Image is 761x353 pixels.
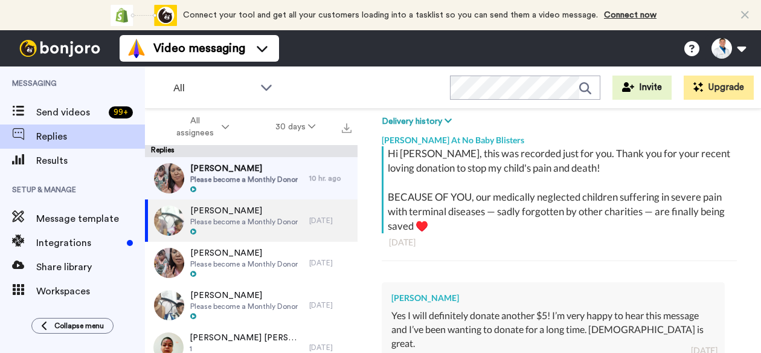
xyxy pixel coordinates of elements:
span: [PERSON_NAME] [190,205,298,217]
span: Please become a Monthly Donor [190,259,298,269]
button: Invite [612,76,672,100]
div: Hi [PERSON_NAME], this was recorded just for you. Thank you for your recent loving donation to st... [388,146,734,233]
span: Connect your tool and get all your customers loading into a tasklist so you can send them a video... [183,11,598,19]
img: bj-logo-header-white.svg [14,40,105,57]
img: b3feaace-e6b0-4329-a1d6-d3b3dacc546b-thumb.jpg [154,206,184,236]
div: [DATE] [309,300,352,310]
button: Export all results that match these filters now. [338,118,355,136]
div: animation [111,5,177,26]
button: Collapse menu [31,318,114,334]
span: Send videos [36,105,104,120]
img: b89c4be3-946b-4aaf-8f71-1971a9badb44-thumb.jpg [154,290,184,320]
div: [DATE] [309,216,352,225]
div: [DATE] [309,343,352,352]
img: export.svg [342,123,352,133]
span: [PERSON_NAME] [190,163,298,175]
div: 10 hr. ago [309,173,352,183]
span: Integrations [36,236,122,250]
div: Replies [145,145,358,157]
a: [PERSON_NAME]Please become a Monthly Donor[DATE] [145,199,358,242]
div: [DATE] [309,258,352,268]
button: All assignees [147,110,252,144]
span: Workspaces [36,284,145,299]
div: 99 + [109,106,133,118]
span: Message template [36,212,145,226]
span: All assignees [170,115,219,139]
div: [PERSON_NAME] [391,292,715,304]
span: Share library [36,260,145,274]
span: Results [36,154,145,168]
button: Upgrade [684,76,754,100]
span: All [173,81,254,96]
div: [PERSON_NAME] At No Baby Blisters [382,128,737,146]
span: Please become a Monthly Donor [190,302,298,311]
img: vm-color.svg [127,39,146,58]
a: [PERSON_NAME]Please become a Monthly Donor[DATE] [145,284,358,326]
span: [PERSON_NAME] [190,247,298,259]
span: Collapse menu [54,321,104,331]
img: a5cf85f1-0489-4daf-8a77-c6463301ed78-thumb.jpg [154,248,184,278]
a: Connect now [604,11,657,19]
span: Please become a Monthly Donor [190,175,298,184]
button: Delivery history [382,115,455,128]
span: Video messaging [153,40,245,57]
div: [DATE] [389,236,730,248]
span: Replies [36,129,145,144]
div: Yes I will definitely donate another $5! I’m very happy to hear this message and I’ve been wantin... [391,309,715,351]
span: Please become a Monthly Donor [190,217,298,227]
span: [PERSON_NAME] [190,290,298,302]
span: [PERSON_NAME] [PERSON_NAME] [190,332,303,344]
button: 30 days [252,116,339,138]
img: dc47b7fe-ecd9-4ff2-b948-0f7ba99ea540-thumb.jpg [154,163,184,193]
a: [PERSON_NAME]Please become a Monthly Donor10 hr. ago [145,157,358,199]
a: [PERSON_NAME]Please become a Monthly Donor[DATE] [145,242,358,284]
